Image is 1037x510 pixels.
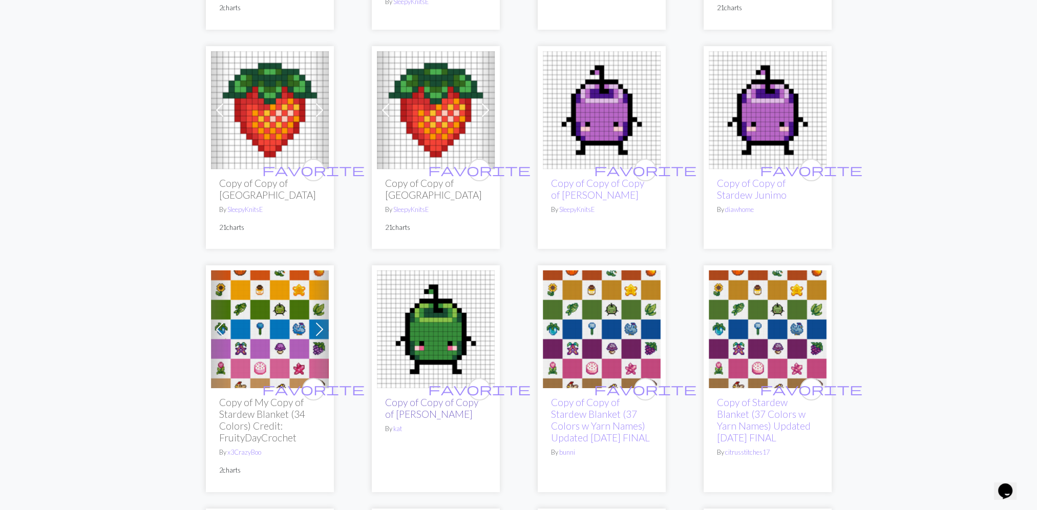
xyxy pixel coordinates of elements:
[227,205,263,214] a: SleepyKnitsE
[709,51,827,169] img: Stardew Junimo
[551,177,644,201] a: Copy of Copy of Copy of [PERSON_NAME]
[227,448,261,456] a: x3CrazyBoo
[800,159,822,181] button: favourite
[725,205,754,214] a: diawhome
[559,448,575,456] a: bunni
[393,205,429,214] a: SleepyKnitsE
[262,162,365,178] span: favorite
[219,448,321,457] p: By
[377,51,495,169] img: Strawberry
[211,51,329,169] img: Strawberry
[377,323,495,333] a: Stardew Junimo
[543,270,661,388] img: Stardew Blanket (36 Colors) Credit: FruityDayCrochet
[594,381,696,397] span: favorite
[594,160,696,180] i: favourite
[219,223,321,232] p: 21 charts
[262,160,365,180] i: favourite
[262,379,365,399] i: favourite
[594,162,696,178] span: favorite
[377,270,495,388] img: Stardew Junimo
[717,448,818,457] p: By
[219,3,321,13] p: 2 charts
[393,424,402,433] a: kat
[428,162,531,178] span: favorite
[709,323,827,333] a: Stardew Blanket (36 Colors) Credit: FruityDayCrochet
[468,159,491,181] button: favourite
[634,159,657,181] button: favourite
[760,379,862,399] i: favourite
[551,448,652,457] p: By
[709,270,827,388] img: Stardew Blanket (36 Colors) Credit: FruityDayCrochet
[219,396,321,443] h2: Copy of My Copy of Stardew Blanket (34 Colors) Credit: FruityDayCrochet
[543,104,661,114] a: Stardew Junimo
[800,378,822,400] button: favourite
[302,159,325,181] button: favourite
[594,379,696,399] i: favourite
[385,177,486,201] h2: Copy of Copy of [GEOGRAPHIC_DATA]
[725,448,770,456] a: citrusstitches17
[543,323,661,333] a: Stardew Blanket (36 Colors) Credit: FruityDayCrochet
[551,396,650,443] a: Copy of Copy of Stardew Blanket (37 Colors w Yarn Names) Updated [DATE] FINAL
[385,223,486,232] p: 21 charts
[994,469,1027,500] iframe: chat widget
[760,381,862,397] span: favorite
[543,51,661,169] img: Stardew Junimo
[302,378,325,400] button: favourite
[717,396,811,443] a: Copy of Stardew Blanket (37 Colors w Yarn Names) Updated [DATE] FINAL
[428,381,531,397] span: favorite
[211,323,329,333] a: Stardew - One File 34 Colors by FruityDayCrochet
[717,3,818,13] p: 21 charts
[717,205,818,215] p: By
[634,378,657,400] button: favourite
[219,177,321,201] h2: Copy of Copy of [GEOGRAPHIC_DATA]
[385,205,486,215] p: By
[428,379,531,399] i: favourite
[468,378,491,400] button: favourite
[717,177,787,201] a: Copy of Copy of Stardew Junimo
[559,205,595,214] a: SleepyKnitsE
[219,205,321,215] p: By
[211,104,329,114] a: Strawberry
[385,396,478,420] a: Copy of Copy of Copy of [PERSON_NAME]
[428,160,531,180] i: favourite
[551,205,652,215] p: By
[377,104,495,114] a: Strawberry
[385,424,486,434] p: By
[211,270,329,388] img: Stardew - One File 34 Colors by FruityDayCrochet
[760,162,862,178] span: favorite
[262,381,365,397] span: favorite
[760,160,862,180] i: favourite
[219,465,321,475] p: 2 charts
[709,104,827,114] a: Stardew Junimo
